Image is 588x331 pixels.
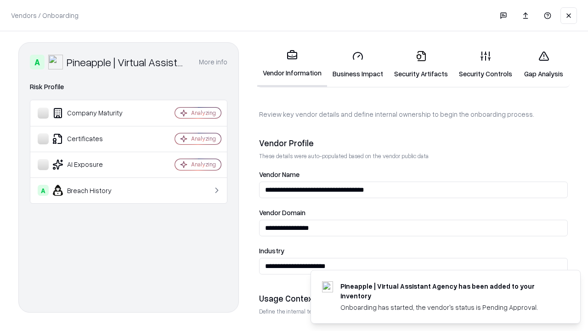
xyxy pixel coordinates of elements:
div: Pineapple | Virtual Assistant Agency [67,55,188,69]
div: Vendor Profile [259,137,568,148]
div: Analyzing [191,135,216,143]
a: Business Impact [327,43,389,86]
div: AI Exposure [38,159,147,170]
label: Industry [259,247,568,254]
div: Analyzing [191,109,216,117]
div: Company Maturity [38,108,147,119]
div: Usage Context [259,293,568,304]
div: Pineapple | Virtual Assistant Agency has been added to your inventory [340,281,558,301]
div: Breach History [38,185,147,196]
img: trypineapple.com [322,281,333,292]
a: Vendor Information [257,42,327,87]
div: Onboarding has started, the vendor's status is Pending Approval. [340,302,558,312]
div: A [38,185,49,196]
a: Gap Analysis [518,43,570,86]
label: Vendor Domain [259,209,568,216]
p: Vendors / Onboarding [11,11,79,20]
button: More info [199,54,227,70]
p: These details were auto-populated based on the vendor public data [259,152,568,160]
a: Security Controls [453,43,518,86]
div: A [30,55,45,69]
div: Analyzing [191,160,216,168]
p: Define the internal team and reason for using this vendor. This helps assess business relevance a... [259,308,568,315]
p: Review key vendor details and define internal ownership to begin the onboarding process. [259,109,568,119]
a: Security Artifacts [389,43,453,86]
div: Certificates [38,133,147,144]
div: Risk Profile [30,81,227,92]
img: Pineapple | Virtual Assistant Agency [48,55,63,69]
label: Vendor Name [259,171,568,178]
